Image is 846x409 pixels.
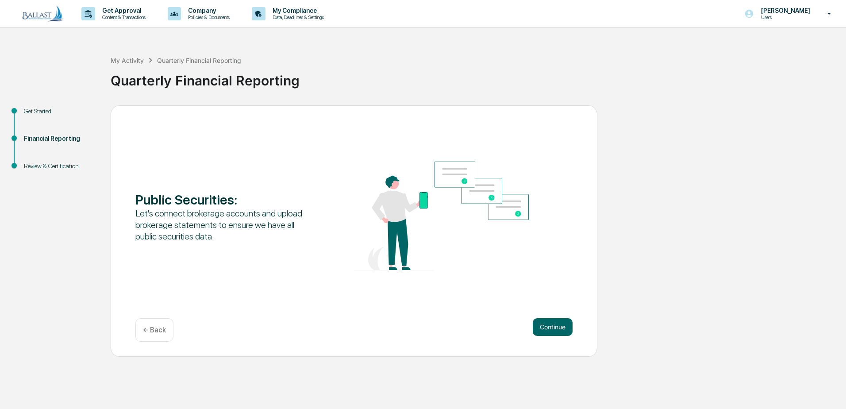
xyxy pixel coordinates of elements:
p: ← Back [143,326,166,334]
div: Quarterly Financial Reporting [111,66,842,89]
div: Review & Certification [24,162,96,171]
img: logo [21,5,64,22]
p: Policies & Documents [181,14,234,20]
div: Financial Reporting [24,134,96,143]
p: Company [181,7,234,14]
img: Public Securities [354,162,529,270]
button: Continue [533,318,573,336]
div: Quarterly Financial Reporting [157,57,241,64]
p: [PERSON_NAME] [754,7,815,14]
div: Let's connect brokerage accounts and upload brokerage statements to ensure we have all public sec... [135,208,310,242]
div: Public Securities : [135,192,310,208]
p: My Compliance [265,7,328,14]
p: Content & Transactions [95,14,150,20]
div: My Activity [111,57,144,64]
p: Users [754,14,815,20]
p: Data, Deadlines & Settings [265,14,328,20]
div: Get Started [24,107,96,116]
p: Get Approval [95,7,150,14]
